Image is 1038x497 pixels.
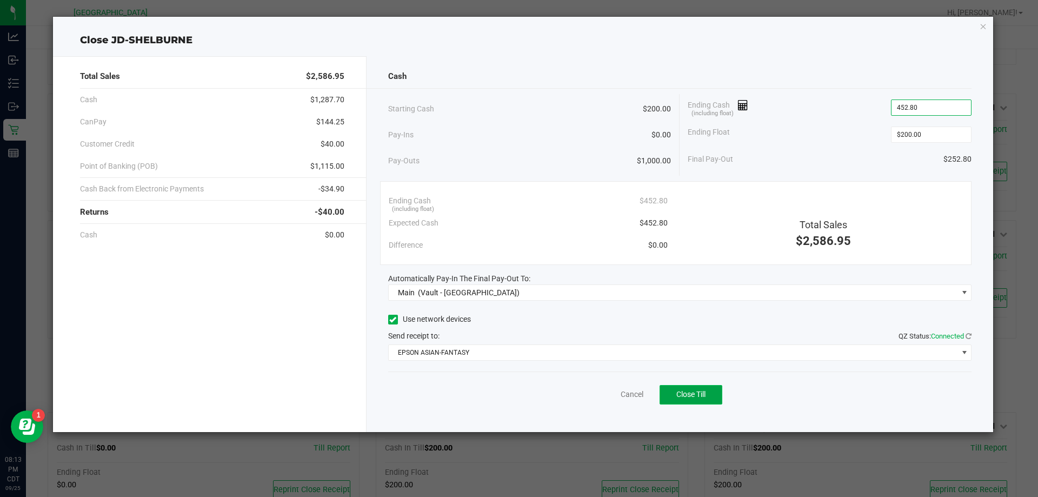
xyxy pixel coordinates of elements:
[310,94,344,105] span: $1,287.70
[688,127,730,143] span: Ending Float
[388,332,440,340] span: Send receipt to:
[310,161,344,172] span: $1,115.00
[80,161,158,172] span: Point of Banking (POB)
[80,201,344,224] div: Returns
[676,390,706,399] span: Close Till
[325,229,344,241] span: $0.00
[321,138,344,150] span: $40.00
[640,195,668,207] span: $452.80
[688,154,733,165] span: Final Pay-Out
[53,33,994,48] div: Close JD-SHELBURNE
[32,409,45,422] iframe: Resource center unread badge
[796,234,851,248] span: $2,586.95
[943,154,972,165] span: $252.80
[651,129,671,141] span: $0.00
[648,240,668,251] span: $0.00
[899,332,972,340] span: QZ Status:
[389,195,431,207] span: Ending Cash
[388,155,420,167] span: Pay-Outs
[388,314,471,325] label: Use network devices
[388,103,434,115] span: Starting Cash
[318,183,344,195] span: -$34.90
[80,229,97,241] span: Cash
[80,70,120,83] span: Total Sales
[621,389,643,400] a: Cancel
[315,206,344,218] span: -$40.00
[637,155,671,167] span: $1,000.00
[640,217,668,229] span: $452.80
[80,94,97,105] span: Cash
[388,274,530,283] span: Automatically Pay-In The Final Pay-Out To:
[389,240,423,251] span: Difference
[316,116,344,128] span: $144.25
[800,219,847,230] span: Total Sales
[392,205,434,214] span: (including float)
[931,332,964,340] span: Connected
[418,288,520,297] span: (Vault - [GEOGRAPHIC_DATA])
[388,129,414,141] span: Pay-Ins
[389,345,958,360] span: EPSON ASIAN-FANTASY
[660,385,722,405] button: Close Till
[80,138,135,150] span: Customer Credit
[388,70,407,83] span: Cash
[688,100,748,116] span: Ending Cash
[691,109,734,118] span: (including float)
[80,116,107,128] span: CanPay
[80,183,204,195] span: Cash Back from Electronic Payments
[306,70,344,83] span: $2,586.95
[398,288,415,297] span: Main
[389,217,438,229] span: Expected Cash
[643,103,671,115] span: $200.00
[11,410,43,443] iframe: Resource center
